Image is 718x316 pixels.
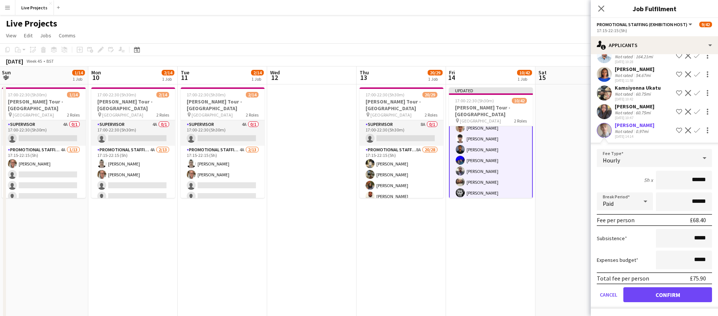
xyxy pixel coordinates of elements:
[156,112,169,118] span: 2 Roles
[449,87,533,198] app-job-card: Updated17:00-22:30 (5h30m)10/42[PERSON_NAME] Tour - [GEOGRAPHIC_DATA] [GEOGRAPHIC_DATA]2 Roles17:...
[91,69,101,76] span: Mon
[603,157,620,164] span: Hourly
[59,32,76,39] span: Comms
[56,31,79,40] a: Comms
[91,120,175,146] app-card-role: Supervisor4A0/117:00-22:30 (5h30m)
[448,73,455,82] span: 14
[270,69,280,76] span: Wed
[591,4,718,13] h3: Job Fulfilment
[180,73,189,82] span: 11
[512,98,527,103] span: 10/42
[46,58,54,64] div: BST
[2,120,86,146] app-card-role: Supervisor4A0/117:00-22:30 (5h30m)
[422,92,437,97] span: 20/29
[623,287,712,302] button: Confirm
[72,70,85,75] span: 1/14
[538,69,547,76] span: Sat
[67,92,80,97] span: 1/14
[2,87,86,198] app-job-card: 17:00-22:30 (5h30m)1/14[PERSON_NAME] Tour - [GEOGRAPHIC_DATA] [GEOGRAPHIC_DATA]2 RolesSupervisor4...
[597,28,712,33] div: 17:15-22:15 (5h)
[2,98,86,112] h3: [PERSON_NAME] Tour - [GEOGRAPHIC_DATA]
[514,118,527,124] span: 2 Roles
[246,92,259,97] span: 2/14
[37,31,54,40] a: Jobs
[699,22,712,27] span: 9/42
[425,112,437,118] span: 2 Roles
[634,91,652,97] div: 60.75mi
[162,76,174,82] div: 1 Job
[181,98,265,112] h3: [PERSON_NAME] Tour - [GEOGRAPHIC_DATA]
[251,70,264,75] span: 2/14
[67,112,80,118] span: 2 Roles
[2,146,86,301] app-card-role: Promotional Staffing (Exhibition Host)4A1/1317:15-22:15 (5h)[PERSON_NAME]
[181,87,265,198] div: 17:00-22:30 (5h30m)2/14[PERSON_NAME] Tour - [GEOGRAPHIC_DATA] [GEOGRAPHIC_DATA]2 RolesSupervisor4...
[370,112,412,118] span: [GEOGRAPHIC_DATA]
[358,73,369,82] span: 13
[644,177,653,183] div: 5h x
[517,76,532,82] div: 1 Job
[6,18,57,29] h1: Live Projects
[181,120,265,146] app-card-role: Supervisor4A0/117:00-22:30 (5h30m)
[246,112,259,118] span: 2 Roles
[25,58,43,64] span: Week 45
[73,76,85,82] div: 1 Job
[360,87,443,198] app-job-card: 17:00-22:30 (5h30m)20/29[PERSON_NAME] Tour - [GEOGRAPHIC_DATA] [GEOGRAPHIC_DATA]2 RolesSupervisor...
[162,70,174,75] span: 2/14
[597,275,649,282] div: Total fee per person
[634,54,654,59] div: 164.21mi
[24,32,33,39] span: Edit
[97,92,136,97] span: 17:00-22:30 (5h30m)
[615,110,634,115] div: Not rated
[634,72,652,78] div: 54.67mi
[181,146,265,301] app-card-role: Promotional Staffing (Exhibition Host)4A2/1317:15-22:15 (5h)[PERSON_NAME][PERSON_NAME]
[615,78,654,83] div: [DATE] 11:58
[181,69,189,76] span: Tue
[597,235,627,242] label: Subsistence
[615,122,654,128] div: [PERSON_NAME]
[251,76,263,82] div: 1 Job
[615,72,634,78] div: Not rated
[3,31,19,40] a: View
[102,112,143,118] span: [GEOGRAPHIC_DATA]
[91,146,175,301] app-card-role: Promotional Staffing (Exhibition Host)4A2/1317:15-22:15 (5h)[PERSON_NAME][PERSON_NAME]
[615,97,661,102] div: [DATE] 10:42
[634,128,650,134] div: 0.97mi
[615,84,661,91] div: Kamsiyonna Ukatu
[597,22,687,27] span: Promotional Staffing (Exhibition Host)
[615,54,634,59] div: Not rated
[8,92,47,97] span: 17:00-22:30 (5h30m)
[517,70,532,75] span: 10/42
[537,73,547,82] span: 15
[597,216,635,224] div: Fee per person
[690,275,706,282] div: £75.90
[6,32,16,39] span: View
[15,0,54,15] button: Live Projects
[6,58,23,65] div: [DATE]
[591,36,718,54] div: Applicants
[40,32,51,39] span: Jobs
[428,76,442,82] div: 1 Job
[156,92,169,97] span: 2/14
[269,73,280,82] span: 12
[615,134,654,139] div: [DATE] 14:14
[1,73,11,82] span: 9
[360,69,369,76] span: Thu
[460,118,501,124] span: [GEOGRAPHIC_DATA]
[597,257,638,263] label: Expenses budget
[187,92,226,97] span: 17:00-22:30 (5h30m)
[603,200,614,207] span: Paid
[91,87,175,198] app-job-card: 17:00-22:30 (5h30m)2/14[PERSON_NAME] Tour - [GEOGRAPHIC_DATA] [GEOGRAPHIC_DATA]2 RolesSupervisor4...
[449,104,533,118] h3: [PERSON_NAME] Tour - [GEOGRAPHIC_DATA]
[2,69,11,76] span: Sun
[360,120,443,146] app-card-role: Supervisor8A0/117:00-22:30 (5h30m)
[615,59,654,64] div: [DATE] 10:28
[449,69,455,76] span: Fri
[597,22,693,27] button: Promotional Staffing (Exhibition Host)
[615,115,654,120] div: [DATE] 10:47
[455,98,494,103] span: 17:00-22:30 (5h30m)
[360,98,443,112] h3: [PERSON_NAME] Tour - [GEOGRAPHIC_DATA]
